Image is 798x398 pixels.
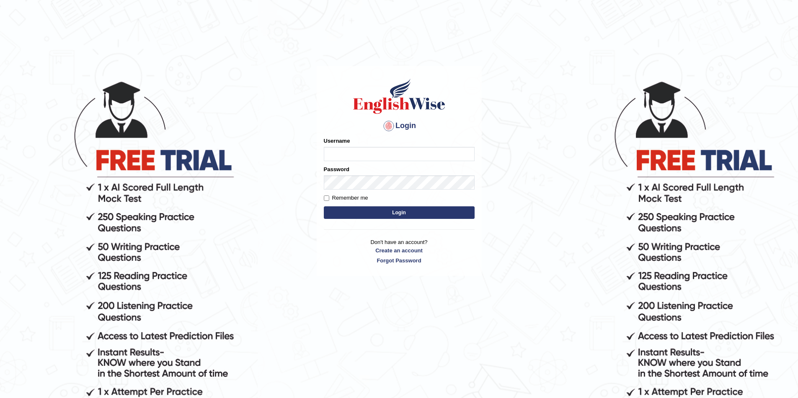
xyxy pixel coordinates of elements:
[324,247,475,254] a: Create an account
[324,137,350,145] label: Username
[324,238,475,264] p: Don't have an account?
[324,194,368,202] label: Remember me
[324,206,475,219] button: Login
[324,195,329,201] input: Remember me
[351,77,447,115] img: Logo of English Wise sign in for intelligent practice with AI
[324,165,349,173] label: Password
[324,119,475,133] h4: Login
[324,257,475,264] a: Forgot Password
